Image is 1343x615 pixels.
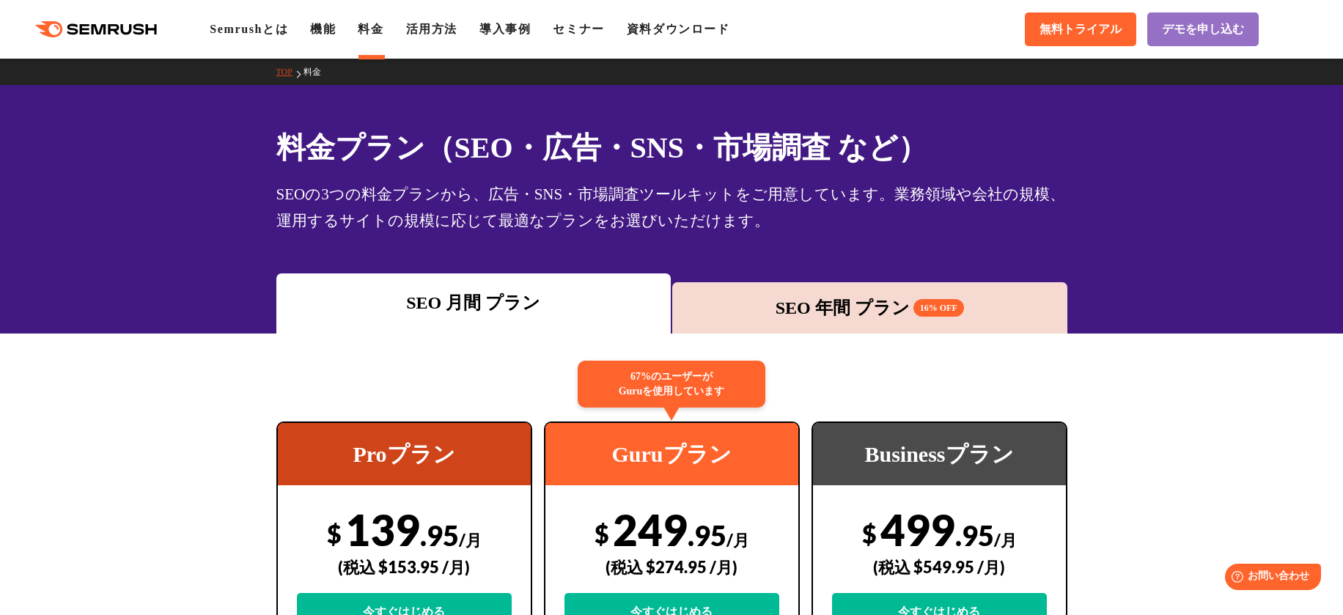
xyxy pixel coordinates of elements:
[479,23,531,35] a: 導入事例
[578,361,765,408] div: 67%のユーザーが Guruを使用しています
[545,423,798,485] div: Guruプラン
[1162,22,1244,37] span: デモを申し込む
[994,530,1017,550] span: /月
[276,67,303,77] a: TOP
[297,541,512,593] div: (税込 $153.95 /月)
[406,23,457,35] a: 活用方法
[595,518,609,548] span: $
[680,295,1060,321] div: SEO 年間 プラン
[420,518,459,552] span: .95
[1040,22,1122,37] span: 無料トライアル
[688,518,726,552] span: .95
[358,23,383,35] a: 料金
[627,23,730,35] a: 資料ダウンロード
[1213,558,1327,599] iframe: Help widget launcher
[303,67,332,77] a: 料金
[276,181,1067,234] div: SEOの3つの料金プランから、広告・SNS・市場調査ツールキットをご用意しています。業務領域や会社の規模、運用するサイトの規模に応じて最適なプランをお選びいただけます。
[1025,12,1136,46] a: 無料トライアル
[310,23,336,35] a: 機能
[1147,12,1259,46] a: デモを申し込む
[813,423,1066,485] div: Businessプラン
[726,530,749,550] span: /月
[913,299,964,317] span: 16% OFF
[284,290,664,316] div: SEO 月間 プラン
[862,518,877,548] span: $
[553,23,604,35] a: セミナー
[832,541,1047,593] div: (税込 $549.95 /月)
[276,126,1067,169] h1: 料金プラン（SEO・広告・SNS・市場調査 など）
[459,530,482,550] span: /月
[278,423,531,485] div: Proプラン
[327,518,342,548] span: $
[955,518,994,552] span: .95
[210,23,288,35] a: Semrushとは
[564,541,779,593] div: (税込 $274.95 /月)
